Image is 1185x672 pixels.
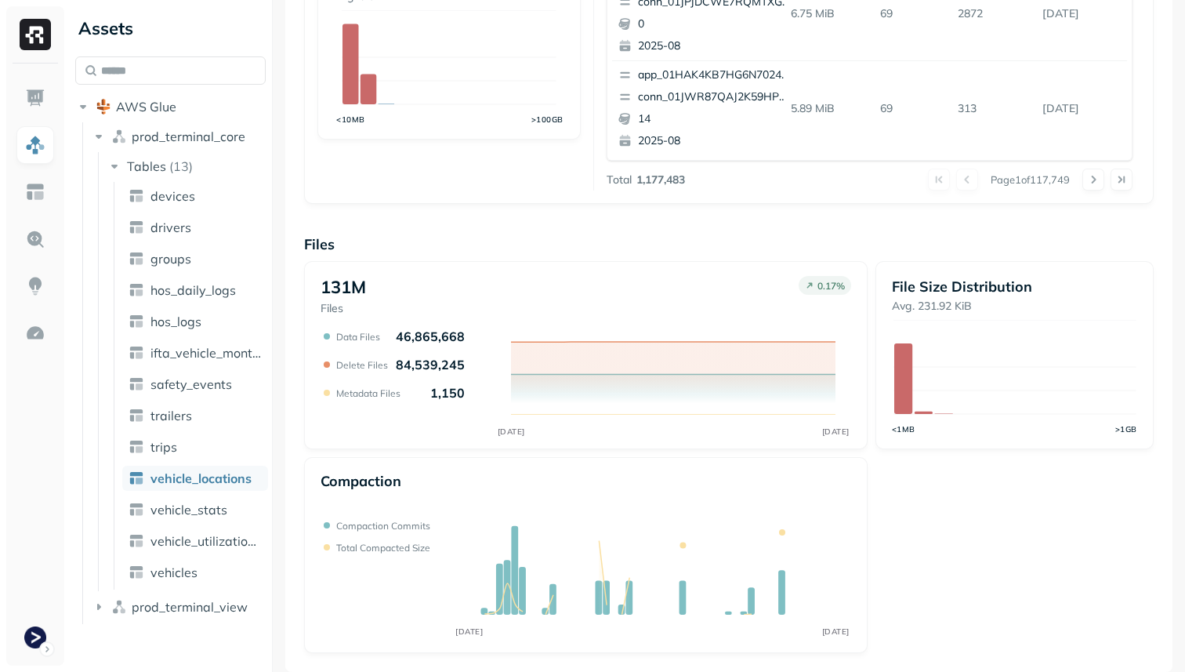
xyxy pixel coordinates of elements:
[122,309,268,334] a: hos_logs
[91,594,266,619] button: prod_terminal_view
[638,67,790,83] p: app_01HAK4KB7HG6N7024210G3S8D5
[129,220,144,235] img: table
[122,246,268,271] a: groups
[304,235,1154,253] p: Files
[122,340,268,365] a: ifta_vehicle_months
[129,470,144,486] img: table
[892,278,1137,296] p: File Size Distribution
[129,439,144,455] img: table
[122,560,268,585] a: vehicles
[150,439,177,455] span: trips
[817,280,845,292] p: 0.17 %
[25,182,45,202] img: Asset Explorer
[321,276,366,298] p: 131M
[116,99,176,114] span: AWS Glue
[132,599,248,615] span: prod_terminal_view
[430,385,465,401] p: 1,150
[129,565,144,580] img: table
[612,61,797,155] button: app_01HAK4KB7HG6N7024210G3S8D5conn_01JWR87QAJ2K59HP6K73BYTGBW142025-08
[24,627,46,648] img: Terminal
[20,19,51,50] img: Ryft
[25,323,45,343] img: Optimization
[150,408,192,423] span: trailers
[455,627,483,637] tspan: [DATE]
[150,220,191,235] span: drivers
[822,627,850,637] tspan: [DATE]
[1036,95,1127,122] p: Aug 26, 2025
[150,251,191,267] span: groups
[396,329,465,344] p: 46,865,668
[638,111,790,127] p: 14
[336,387,400,399] p: Metadata Files
[497,427,524,437] tspan: [DATE]
[321,472,401,490] p: Compaction
[122,497,268,522] a: vehicle_stats
[122,372,268,397] a: safety_events
[336,114,365,124] tspan: <10MB
[169,158,193,174] p: ( 13 )
[336,331,380,343] p: Data Files
[127,158,166,174] span: Tables
[132,129,245,144] span: prod_terminal_core
[531,114,564,124] tspan: >100GB
[150,376,232,392] span: safety_events
[129,251,144,267] img: table
[892,424,915,434] tspan: <1MB
[336,359,388,371] p: Delete Files
[150,470,252,486] span: vehicle_locations
[25,229,45,249] img: Query Explorer
[122,466,268,491] a: vehicle_locations
[951,95,1036,122] p: 313
[129,188,144,204] img: table
[638,38,790,54] p: 2025-08
[111,599,127,615] img: namespace
[75,94,266,119] button: AWS Glue
[396,357,465,372] p: 84,539,245
[150,345,262,361] span: ifta_vehicle_months
[638,89,790,105] p: conn_01JWR87QAJ2K59HP6K73BYTGBW
[607,173,632,187] p: Total
[638,16,790,32] p: 0
[336,520,430,532] p: Compaction commits
[821,427,849,437] tspan: [DATE]
[25,88,45,108] img: Dashboard
[122,529,268,554] a: vehicle_utilization_day
[150,565,197,580] span: vehicles
[321,301,366,316] p: Files
[638,133,790,149] p: 2025-08
[991,173,1070,187] p: Page 1 of 117,749
[122,215,268,240] a: drivers
[336,542,430,554] p: Total compacted size
[107,154,267,179] button: Tables(13)
[25,135,45,155] img: Assets
[892,299,1137,314] p: Avg. 231.92 KiB
[150,282,236,298] span: hos_daily_logs
[122,183,268,209] a: devices
[129,314,144,329] img: table
[129,408,144,423] img: table
[874,95,951,122] p: 69
[785,95,875,122] p: 5.89 MiB
[129,502,144,518] img: table
[129,282,144,298] img: table
[122,278,268,303] a: hos_daily_logs
[150,502,227,518] span: vehicle_stats
[150,188,195,204] span: devices
[636,173,685,187] p: 1,177,483
[111,129,127,144] img: namespace
[129,533,144,549] img: table
[96,99,111,114] img: root
[75,16,266,41] div: Assets
[1115,424,1137,434] tspan: >1GB
[129,345,144,361] img: table
[150,314,201,329] span: hos_logs
[122,403,268,428] a: trailers
[25,276,45,296] img: Insights
[122,434,268,460] a: trips
[91,124,266,149] button: prod_terminal_core
[129,376,144,392] img: table
[150,533,262,549] span: vehicle_utilization_day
